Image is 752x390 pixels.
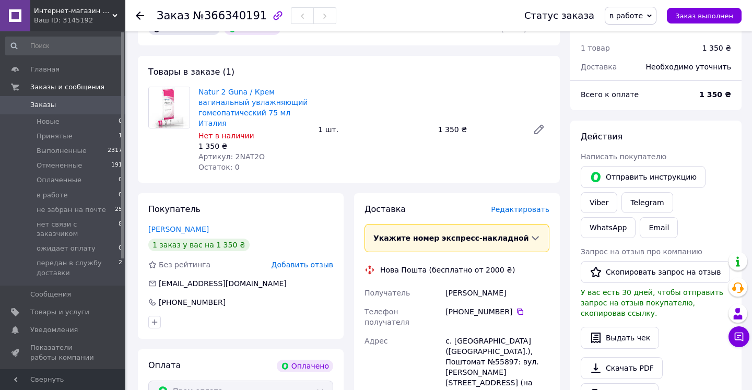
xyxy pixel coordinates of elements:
[198,163,240,171] span: Остаток: 0
[581,217,636,238] a: WhatsApp
[445,306,549,317] div: [PHONE_NUMBER]
[581,261,730,283] button: Скопировать запрос на отзыв
[30,82,104,92] span: Заказы и сообщения
[640,217,678,238] button: Email
[37,258,119,277] span: передан в службу доставки
[159,261,210,269] span: Без рейтинга
[30,343,97,362] span: Показатели работы компании
[30,308,89,317] span: Товары и услуги
[609,11,643,20] span: в работе
[581,63,617,71] span: Доставка
[373,234,529,242] span: Укажите номер экспресс-накладной
[119,258,122,277] span: 2
[158,297,227,308] div: [PHONE_NUMBER]
[119,220,122,239] span: 8
[581,357,663,379] a: Скачать PDF
[581,166,706,188] button: Отправить инструкцию
[30,290,71,299] span: Сообщения
[491,205,549,214] span: Редактировать
[314,122,433,137] div: 1 шт.
[581,152,666,161] span: Написать покупателю
[119,175,122,185] span: 0
[675,12,733,20] span: Заказ выполнен
[434,122,524,137] div: 1 350 ₴
[528,119,549,140] a: Редактировать
[37,220,119,239] span: нет связи с заказчиком
[37,161,82,170] span: Отмененные
[667,8,742,23] button: Заказ выполнен
[148,360,181,370] span: Оплата
[136,10,144,21] div: Вернуться назад
[34,6,112,16] span: Интернет-магазин BIO - REVITA
[115,205,122,215] span: 25
[119,191,122,200] span: 0
[5,37,123,55] input: Поиск
[702,43,731,53] div: 1 350 ₴
[198,141,310,151] div: 1 350 ₴
[581,23,606,33] span: Итого
[640,55,737,78] div: Необходимо уточнить
[728,326,749,347] button: Чат с покупателем
[148,67,234,77] span: Товары в заказе (1)
[30,325,78,335] span: Уведомления
[198,152,265,161] span: Артикул: 2NAT2O
[34,16,125,25] div: Ваш ID: 3145192
[272,261,333,269] span: Добавить отзыв
[365,204,406,214] span: Доставка
[443,283,551,302] div: [PERSON_NAME]
[378,265,518,275] div: Нова Пошта (бесплатно от 2000 ₴)
[581,44,610,52] span: 1 товар
[37,117,60,126] span: Новые
[37,132,73,141] span: Принятые
[581,288,723,317] span: У вас есть 30 дней, чтобы отправить запрос на отзыв покупателю, скопировав ссылку.
[37,175,81,185] span: Оплаченные
[119,117,122,126] span: 0
[159,279,287,288] span: [EMAIL_ADDRESS][DOMAIN_NAME]
[30,65,60,74] span: Главная
[198,132,254,140] span: Нет в наличии
[581,327,659,349] button: Выдать чек
[365,308,409,326] span: Телефон получателя
[37,244,96,253] span: ожидает оплату
[37,191,68,200] span: в работе
[111,161,122,170] span: 191
[277,360,333,372] div: Оплачено
[193,9,267,22] span: №366340191
[30,100,56,110] span: Заказы
[37,205,106,215] span: не забран на почте
[119,244,122,253] span: 0
[581,90,639,99] span: Всего к оплате
[148,225,209,233] a: [PERSON_NAME]
[365,337,387,345] span: Адрес
[119,132,122,141] span: 1
[148,204,201,214] span: Покупатель
[157,9,190,22] span: Заказ
[198,88,308,127] a: Natur 2 Guna / Крем вагинальный увлажняющий гомеопатический 75 мл Италия
[108,146,122,156] span: 2317
[37,146,87,156] span: Выполненные
[699,90,731,99] b: 1 350 ₴
[621,192,673,213] a: Telegram
[581,132,622,141] span: Действия
[524,10,594,21] div: Статус заказа
[148,239,250,251] div: 1 заказ у вас на 1 350 ₴
[501,25,549,33] time: [DATE] 18:01
[365,289,410,297] span: Получатель
[149,87,190,128] img: Natur 2 Guna / Крем вагинальный увлажняющий гомеопатический 75 мл Италия
[581,192,617,213] a: Viber
[581,247,702,256] span: Запрос на отзыв про компанию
